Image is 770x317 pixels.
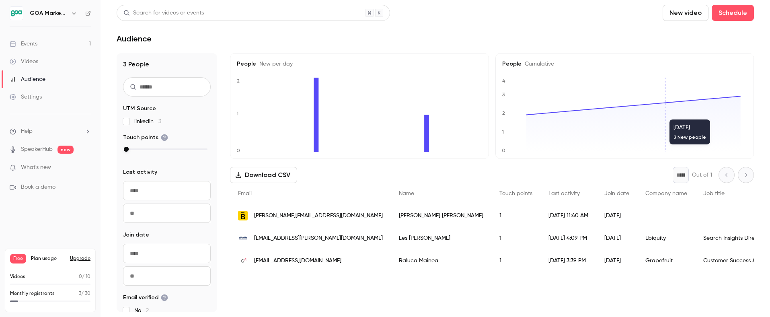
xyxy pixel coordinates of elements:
li: help-dropdown-opener [10,127,91,136]
span: linkedin [134,117,161,126]
text: 2 [502,111,505,116]
div: Les [PERSON_NAME] [391,227,491,249]
span: Join date [123,231,149,239]
p: / 30 [79,290,90,297]
span: Email [238,191,252,196]
div: Audience [10,75,45,83]
text: 0 [236,148,240,153]
span: [EMAIL_ADDRESS][PERSON_NAME][DOMAIN_NAME] [254,234,383,243]
p: Videos [10,273,25,280]
div: 1 [491,249,540,272]
div: Settings [10,93,42,101]
p: / 10 [79,273,90,280]
text: 3 [502,92,505,97]
span: 2 [146,308,149,313]
span: Job title [703,191,725,196]
span: New per day [256,61,293,67]
span: 3 [158,119,161,124]
span: Name [399,191,414,196]
div: [DATE] 4:09 PM [540,227,596,249]
span: [PERSON_NAME][EMAIL_ADDRESS][DOMAIN_NAME] [254,212,383,220]
span: Cumulative [522,61,554,67]
div: [PERSON_NAME] [PERSON_NAME] [391,204,491,227]
div: Grapefruit [637,249,695,272]
h6: GOA Marketing [30,9,68,17]
span: Join date [604,191,629,196]
div: Raluca Mainea [391,249,491,272]
span: What's new [21,163,51,172]
div: Ebiquity [637,227,695,249]
input: From [123,244,211,263]
span: 0 [79,274,82,279]
div: 1 [491,227,540,249]
span: Free [10,254,26,263]
a: SpeakerHub [21,145,53,154]
span: Last activity [548,191,580,196]
div: Search for videos or events [123,9,204,17]
text: 4 [502,78,505,84]
div: [DATE] [596,204,637,227]
span: new [57,146,74,154]
h5: People [237,60,482,68]
span: Company name [645,191,687,196]
text: 2 [237,78,240,84]
h1: Audience [117,34,152,43]
img: grapefruit.ro [238,256,248,266]
img: thebalanceagency.com [238,211,248,220]
text: 0 [502,148,505,153]
text: 1 [502,129,504,135]
span: [EMAIL_ADDRESS][DOMAIN_NAME] [254,257,341,265]
h5: People [502,60,747,68]
div: 1 [491,204,540,227]
text: 1 [236,111,238,116]
img: GOA Marketing [10,7,23,20]
p: Out of 1 [692,171,712,179]
input: To [123,204,211,223]
span: Touch points [499,191,532,196]
button: Upgrade [70,255,90,262]
div: max [124,147,129,152]
img: ebiquity.com [238,233,248,243]
span: Last activity [123,168,157,176]
div: [DATE] [596,227,637,249]
span: Help [21,127,33,136]
div: [DATE] 11:40 AM [540,204,596,227]
p: Monthly registrants [10,290,55,297]
h1: 3 People [123,60,211,69]
button: New video [663,5,708,21]
span: Plan usage [31,255,65,262]
div: Videos [10,58,38,66]
input: From [123,181,211,200]
span: No [134,307,149,315]
span: 3 [79,291,81,296]
div: Events [10,40,37,48]
span: Email verified [123,294,168,302]
button: Download CSV [230,167,297,183]
button: Schedule [712,5,754,21]
input: To [123,266,211,286]
div: [DATE] [596,249,637,272]
span: Book a demo [21,183,55,191]
span: UTM Source [123,105,156,113]
span: Touch points [123,134,168,142]
div: [DATE] 3:39 PM [540,249,596,272]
